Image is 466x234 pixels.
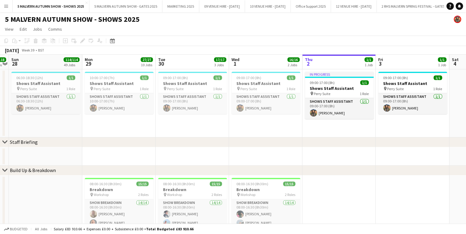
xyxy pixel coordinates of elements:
span: Budgeted [10,227,28,231]
a: Comms [46,25,64,33]
button: 2 RHS MALVERN SPRING FESTIVAL - GATES 2025 [377,0,458,12]
button: 5 MALVERN AUTUMN SHOW - GATES 2025 [89,0,162,12]
span: Total Budgeted £83 910.66 [146,227,193,231]
a: View [2,25,16,33]
div: Salary £83 910.66 + Expenses £0.00 + Subsistence £0.00 = [54,227,193,231]
span: All jobs [34,227,49,231]
button: 12 VENUE HIRE - [DATE] [331,0,377,12]
span: Jobs [33,26,42,32]
span: Comms [48,26,62,32]
a: Jobs [30,25,45,33]
div: [DATE] [5,47,19,53]
button: MARKETING 2025 [162,0,199,12]
span: Edit [20,26,27,32]
span: Week 39 [20,48,36,52]
div: Staff Briefing [10,139,38,145]
app-user-avatar: Esme Ruff [454,16,461,23]
button: 5 MALVERN AUTUMN SHOW - SHOWS 2025 [13,0,89,12]
div: BST [38,48,44,52]
h1: 5 MALVERN AUTUMN SHOW - SHOWS 2025 [5,15,140,24]
div: Build Up & Breakdown [10,167,56,173]
button: Budgeted [3,226,29,232]
button: Office Support 2025 [291,0,331,12]
button: 09 VENUE HIRE - [DATE] [199,0,245,12]
a: Edit [17,25,29,33]
button: 10 VENUE HIRE - [DATE] [245,0,291,12]
span: View [5,26,14,32]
